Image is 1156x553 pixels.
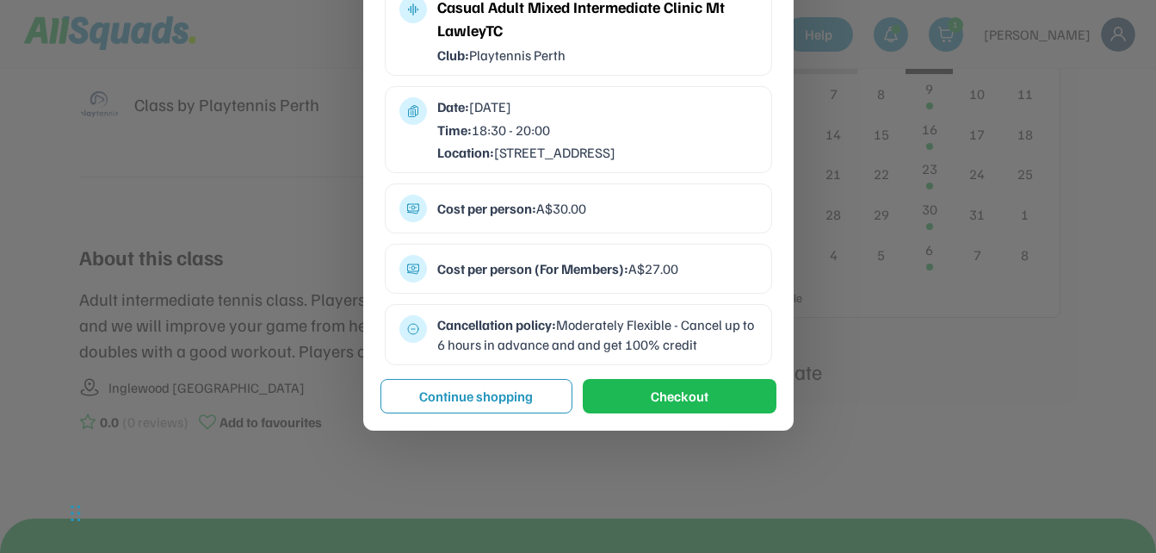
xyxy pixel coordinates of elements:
[437,199,757,218] div: A$30.00
[437,143,757,162] div: [STREET_ADDRESS]
[437,316,556,333] strong: Cancellation policy:
[380,379,572,413] button: Continue shopping
[437,144,494,161] strong: Location:
[406,3,420,16] button: multitrack_audio
[437,121,757,140] div: 18:30 - 20:00
[583,379,776,413] button: Checkout
[437,260,628,277] strong: Cost per person (For Members):
[437,46,757,65] div: Playtennis Perth
[437,47,469,64] strong: Club:
[437,200,536,217] strong: Cost per person:
[437,259,757,278] div: A$27.00
[437,121,472,139] strong: Time:
[437,97,757,116] div: [DATE]
[437,98,469,115] strong: Date:
[437,315,757,354] div: Moderately Flexible - Cancel up to 6 hours in advance and and get 100% credit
